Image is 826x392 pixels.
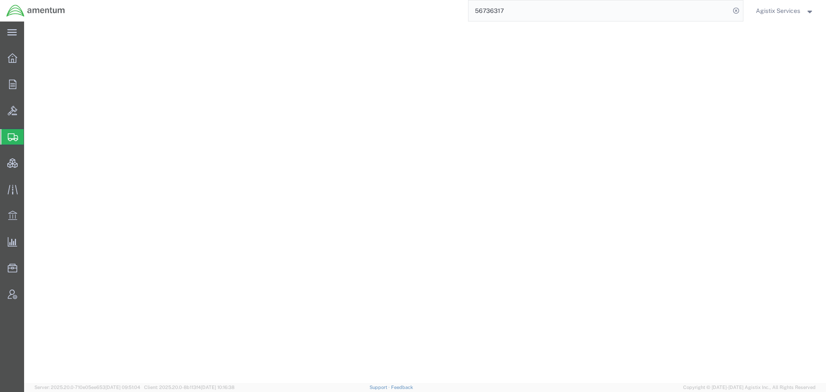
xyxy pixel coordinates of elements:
img: logo [6,4,65,17]
span: Agistix Services [756,6,800,15]
a: Feedback [391,385,413,390]
span: [DATE] 10:16:38 [201,385,234,390]
button: Agistix Services [755,6,814,16]
span: Copyright © [DATE]-[DATE] Agistix Inc., All Rights Reserved [683,384,816,391]
iframe: FS Legacy Container [24,22,826,383]
input: Search for shipment number, reference number [468,0,730,21]
span: Server: 2025.20.0-710e05ee653 [34,385,140,390]
span: [DATE] 09:51:04 [105,385,140,390]
a: Support [370,385,391,390]
span: Client: 2025.20.0-8b113f4 [144,385,234,390]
